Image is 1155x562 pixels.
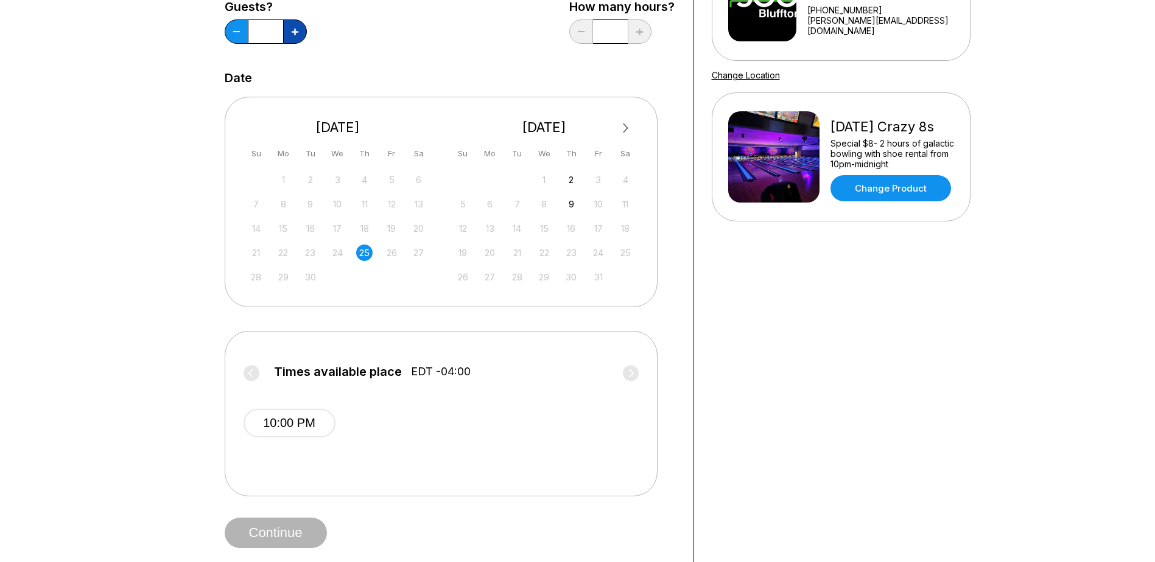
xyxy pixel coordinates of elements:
div: Not available Wednesday, September 24th, 2025 [329,245,346,261]
div: Su [455,145,471,162]
div: Not available Sunday, October 12th, 2025 [455,220,471,237]
div: Tu [302,145,318,162]
div: Sa [410,145,427,162]
div: [DATE] [450,119,639,136]
div: Not available Friday, September 5th, 2025 [384,172,400,188]
div: Not available Thursday, September 11th, 2025 [356,196,373,212]
div: Not available Tuesday, September 23rd, 2025 [302,245,318,261]
div: Not available Monday, September 29th, 2025 [275,269,292,285]
div: Not available Monday, September 22nd, 2025 [275,245,292,261]
div: Not available Friday, October 10th, 2025 [590,196,606,212]
div: Fr [384,145,400,162]
div: Not available Sunday, October 26th, 2025 [455,269,471,285]
div: Su [248,145,264,162]
div: Not available Tuesday, September 2nd, 2025 [302,172,318,188]
div: Not available Wednesday, October 15th, 2025 [536,220,552,237]
div: Not available Monday, September 8th, 2025 [275,196,292,212]
div: Not available Monday, September 15th, 2025 [275,220,292,237]
div: Not available Wednesday, October 8th, 2025 [536,196,552,212]
div: Choose Thursday, September 25th, 2025 [356,245,373,261]
div: Not available Saturday, September 20th, 2025 [410,220,427,237]
div: Not available Tuesday, September 30th, 2025 [302,269,318,285]
div: [PHONE_NUMBER] [807,5,964,15]
div: Not available Sunday, October 5th, 2025 [455,196,471,212]
div: Not available Monday, October 13th, 2025 [482,220,498,237]
div: Not available Wednesday, October 22nd, 2025 [536,245,552,261]
div: Not available Wednesday, September 3rd, 2025 [329,172,346,188]
div: Not available Sunday, September 21st, 2025 [248,245,264,261]
div: Sa [617,145,634,162]
div: Not available Saturday, October 11th, 2025 [617,196,634,212]
div: Not available Saturday, September 13th, 2025 [410,196,427,212]
a: Change Location [712,70,780,80]
div: Not available Tuesday, October 21st, 2025 [509,245,525,261]
div: Not available Thursday, October 16th, 2025 [563,220,580,237]
div: Not available Sunday, October 19th, 2025 [455,245,471,261]
div: Not available Saturday, October 25th, 2025 [617,245,634,261]
div: Tu [509,145,525,162]
div: Not available Tuesday, September 9th, 2025 [302,196,318,212]
div: We [329,145,346,162]
div: [DATE] [244,119,432,136]
div: Not available Friday, October 31st, 2025 [590,269,606,285]
div: Not available Sunday, September 28th, 2025 [248,269,264,285]
a: Change Product [830,175,951,201]
div: [DATE] Crazy 8s [830,119,954,135]
div: Not available Saturday, September 27th, 2025 [410,245,427,261]
span: Times available place [274,365,402,378]
div: Not available Monday, October 20th, 2025 [482,245,498,261]
div: Not available Monday, September 1st, 2025 [275,172,292,188]
button: 10:00 PM [244,409,335,437]
div: Not available Wednesday, October 1st, 2025 [536,172,552,188]
div: Not available Thursday, October 30th, 2025 [563,269,580,285]
img: Thursday Crazy 8s [728,111,820,203]
div: Not available Wednesday, September 17th, 2025 [329,220,346,237]
button: Next Month [616,119,636,138]
div: Not available Friday, September 12th, 2025 [384,196,400,212]
div: Not available Monday, October 27th, 2025 [482,269,498,285]
div: Not available Tuesday, October 28th, 2025 [509,269,525,285]
div: Mo [275,145,292,162]
span: EDT -04:00 [411,365,471,378]
div: We [536,145,552,162]
div: Not available Thursday, September 18th, 2025 [356,220,373,237]
div: Not available Tuesday, October 14th, 2025 [509,220,525,237]
div: Mo [482,145,498,162]
div: Not available Sunday, September 14th, 2025 [248,220,264,237]
div: Not available Tuesday, October 7th, 2025 [509,196,525,212]
div: Not available Saturday, October 4th, 2025 [617,172,634,188]
div: Not available Wednesday, September 10th, 2025 [329,196,346,212]
div: Not available Sunday, September 7th, 2025 [248,196,264,212]
div: Not available Saturday, September 6th, 2025 [410,172,427,188]
div: Not available Thursday, October 23rd, 2025 [563,245,580,261]
div: Not available Friday, October 24th, 2025 [590,245,606,261]
div: month 2025-09 [247,170,429,285]
div: Not available Friday, September 26th, 2025 [384,245,400,261]
label: Date [225,71,252,85]
div: Not available Friday, September 19th, 2025 [384,220,400,237]
div: month 2025-10 [453,170,636,285]
div: Not available Friday, October 17th, 2025 [590,220,606,237]
div: Fr [590,145,606,162]
div: Not available Saturday, October 18th, 2025 [617,220,634,237]
div: Special $8- 2 hours of galactic bowling with shoe rental from 10pm-midnight [830,138,954,169]
div: Not available Friday, October 3rd, 2025 [590,172,606,188]
div: Not available Monday, October 6th, 2025 [482,196,498,212]
a: [PERSON_NAME][EMAIL_ADDRESS][DOMAIN_NAME] [807,15,964,36]
div: Th [563,145,580,162]
div: Choose Thursday, October 2nd, 2025 [563,172,580,188]
div: Th [356,145,373,162]
div: Not available Thursday, September 4th, 2025 [356,172,373,188]
div: Choose Thursday, October 9th, 2025 [563,196,580,212]
div: Not available Tuesday, September 16th, 2025 [302,220,318,237]
div: Not available Wednesday, October 29th, 2025 [536,269,552,285]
